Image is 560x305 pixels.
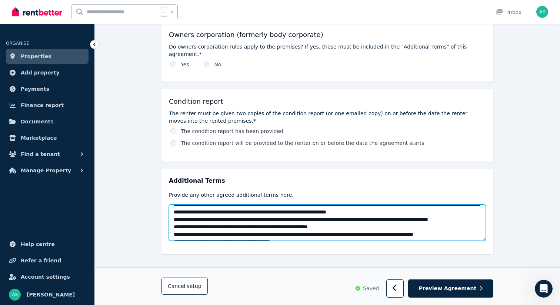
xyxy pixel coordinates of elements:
a: Properties [6,49,89,64]
a: Payments [6,82,89,96]
span: Refer a friend [21,256,61,265]
span: Account settings [21,272,70,281]
b: Step 1: [12,102,33,108]
button: Cancelsetup [161,278,208,295]
div: Expand window [74,21,147,36]
button: go back [5,3,19,17]
label: The renter must be given two copies of the condition report (or one emailed copy) on or before th... [169,110,486,125]
button: Send a message… [127,240,139,252]
span: Manage Property [21,166,71,175]
span: Finance report [21,101,64,110]
img: RentBetter [12,6,62,17]
a: Help centre [6,237,89,252]
a: Account settings [6,269,89,284]
img: Profile image for The RentBetter Team [21,4,33,16]
span: Preview Agreement [419,285,476,292]
label: The condition report will be provided to the renter on or before the date the agreement starts [181,139,424,147]
div: Complete the four main setup steps: [12,171,136,178]
label: Yes [181,61,189,68]
a: Finance report [6,98,89,113]
div: Here's how to set it up: [12,90,136,98]
div: Perfect! For a rooming/boarding house arrangement, you can manage each room separately as individ... [12,58,136,87]
span: Saved [363,285,379,292]
a: Documents [6,114,89,129]
b: Payments [17,198,46,204]
h5: Condition report [169,96,223,107]
div: Download transcript [89,40,141,48]
img: Abraham Samuel [536,6,548,18]
img: Abraham Samuel [9,289,21,301]
label: The condition report has been provided [181,127,283,135]
b: Step 4: [12,171,33,177]
a: Source reference 11437190: [37,81,43,87]
span: Properties [21,52,51,61]
button: Home [129,3,143,17]
li: - Set rent, bond, and payment details [17,198,136,211]
label: Do owners corporation rules apply to the premises? If yes, these must be included in the "Additio... [169,43,486,58]
a: Refer a friend [6,253,89,268]
li: - Enter tenant and property owner details [17,182,136,195]
p: Provide any other agreed additional terms here. [169,191,486,199]
div: Abraham says… [6,31,142,53]
b: Step 3: [12,138,33,144]
a: Source reference 5610162: [67,110,73,116]
h1: The RentBetter Team [36,7,98,13]
b: Parties [17,182,38,188]
a: Add property [6,65,89,80]
span: Documents [21,117,54,126]
button: Manage Property [6,163,89,178]
span: k [171,9,174,15]
textarea: Message… [6,227,142,240]
span: Additional Terms [169,176,225,185]
button: Preview Agreement [408,280,493,298]
div: Perfect! For a rooming/boarding house arrangement, you can manage each room separately as individ... [6,53,142,291]
div: We'll provide the relevant rooming house agreement for your state, which allows you to rent out i... [12,138,136,167]
div: Go to your page and click [12,102,136,116]
span: Add property [21,68,60,77]
div: Expand window [89,25,141,33]
b: Step 2: [12,120,33,126]
span: [PERSON_NAME] [27,290,75,299]
div: Download transcript [74,36,147,52]
button: Scroll to bottom [68,210,80,222]
button: Gif picker [23,243,29,249]
iframe: Intercom live chat [535,280,553,298]
button: Emoji picker [11,243,17,249]
h5: Owners corporation (formerly body corporate) [169,30,323,40]
span: Payments [21,84,49,93]
button: Find a tenant [6,147,89,162]
b: Properties [60,102,91,108]
span: Find a tenant [21,150,60,159]
b: Tenancy Setup [23,109,66,115]
div: Inbox [496,9,521,16]
span: Marketplace [21,133,57,142]
label: No [214,61,221,68]
span: setup [187,283,201,290]
div: Choose to create a new lease agreement [12,120,136,134]
span: Cancel [168,284,201,289]
span: Help centre [21,240,55,249]
div: The RentBetter Team says… [6,53,142,292]
span: ORGANISE [6,41,29,46]
button: Upload attachment [35,243,41,249]
a: Marketplace [6,130,89,145]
